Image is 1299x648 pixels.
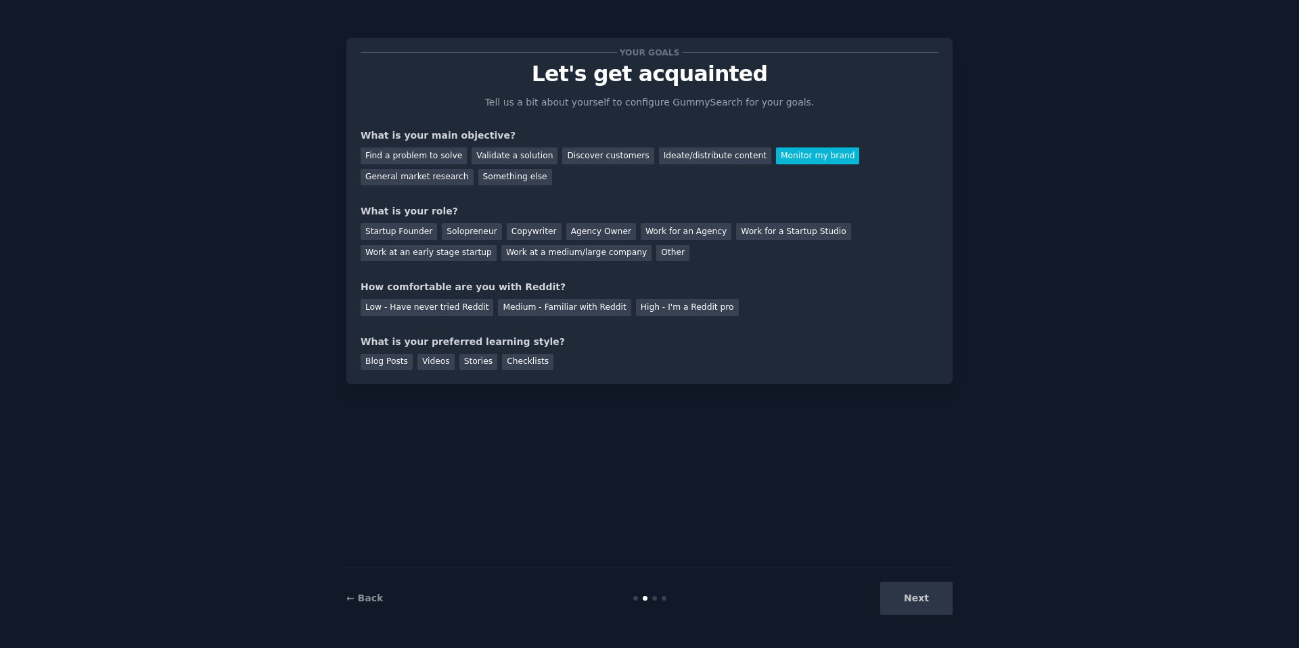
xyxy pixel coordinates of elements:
[656,245,689,262] div: Other
[361,204,938,218] div: What is your role?
[361,62,938,86] p: Let's get acquainted
[361,335,938,349] div: What is your preferred learning style?
[617,45,682,60] span: Your goals
[502,354,553,371] div: Checklists
[361,354,413,371] div: Blog Posts
[562,147,654,164] div: Discover customers
[659,147,771,164] div: Ideate/distribute content
[361,129,938,143] div: What is your main objective?
[736,223,850,240] div: Work for a Startup Studio
[479,95,820,110] p: Tell us a bit about yourself to configure GummySearch for your goals.
[459,354,497,371] div: Stories
[478,169,552,186] div: Something else
[442,223,501,240] div: Solopreneur
[498,299,631,316] div: Medium - Familiar with Reddit
[501,245,652,262] div: Work at a medium/large company
[361,299,493,316] div: Low - Have never tried Reddit
[636,299,739,316] div: High - I'm a Reddit pro
[361,223,437,240] div: Startup Founder
[361,169,474,186] div: General market research
[472,147,557,164] div: Validate a solution
[776,147,859,164] div: Monitor my brand
[566,223,636,240] div: Agency Owner
[361,245,497,262] div: Work at an early stage startup
[361,147,467,164] div: Find a problem to solve
[346,593,383,603] a: ← Back
[361,280,938,294] div: How comfortable are you with Reddit?
[507,223,562,240] div: Copywriter
[641,223,731,240] div: Work for an Agency
[417,354,455,371] div: Videos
